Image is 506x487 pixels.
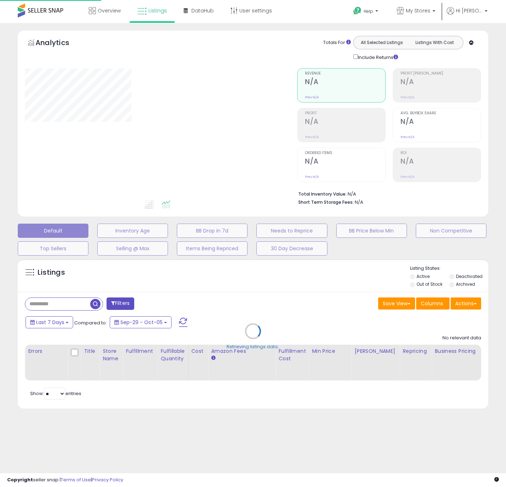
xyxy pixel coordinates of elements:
[305,95,319,99] small: Prev: N/A
[401,175,414,179] small: Prev: N/A
[353,6,362,15] i: Get Help
[305,78,385,87] h2: N/A
[401,78,481,87] h2: N/A
[408,38,461,47] button: Listings With Cost
[97,241,168,256] button: Selling @ Max
[256,241,327,256] button: 30 Day Decrease
[364,8,373,14] span: Help
[191,7,214,14] span: DataHub
[305,135,319,139] small: Prev: N/A
[97,224,168,238] button: Inventory Age
[348,53,407,61] div: Include Returns
[177,224,247,238] button: BB Drop in 7d
[177,241,247,256] button: Items Being Repriced
[305,117,385,127] h2: N/A
[256,224,327,238] button: Needs to Reprice
[355,199,363,206] span: N/A
[416,224,486,238] button: Non Competitive
[401,72,481,76] span: Profit [PERSON_NAME]
[298,189,476,198] li: N/A
[401,117,481,127] h2: N/A
[401,157,481,167] h2: N/A
[323,39,351,46] div: Totals For
[401,95,414,99] small: Prev: N/A
[305,175,319,179] small: Prev: N/A
[298,191,347,197] b: Total Inventory Value:
[401,135,414,139] small: Prev: N/A
[336,224,407,238] button: BB Price Below Min
[447,7,488,23] a: Hi [PERSON_NAME]
[36,38,83,49] h5: Analytics
[305,157,385,167] h2: N/A
[348,1,385,23] a: Help
[305,111,385,115] span: Profit
[355,38,408,47] button: All Selected Listings
[401,111,481,115] span: Avg. Buybox Share
[456,7,483,14] span: Hi [PERSON_NAME]
[305,151,385,155] span: Ordered Items
[406,7,430,14] span: My Stores
[18,241,88,256] button: Top Sellers
[18,224,88,238] button: Default
[298,199,354,205] b: Short Term Storage Fees:
[227,344,280,350] div: Retrieving listings data..
[98,7,121,14] span: Overview
[401,151,481,155] span: ROI
[305,72,385,76] span: Revenue
[148,7,167,14] span: Listings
